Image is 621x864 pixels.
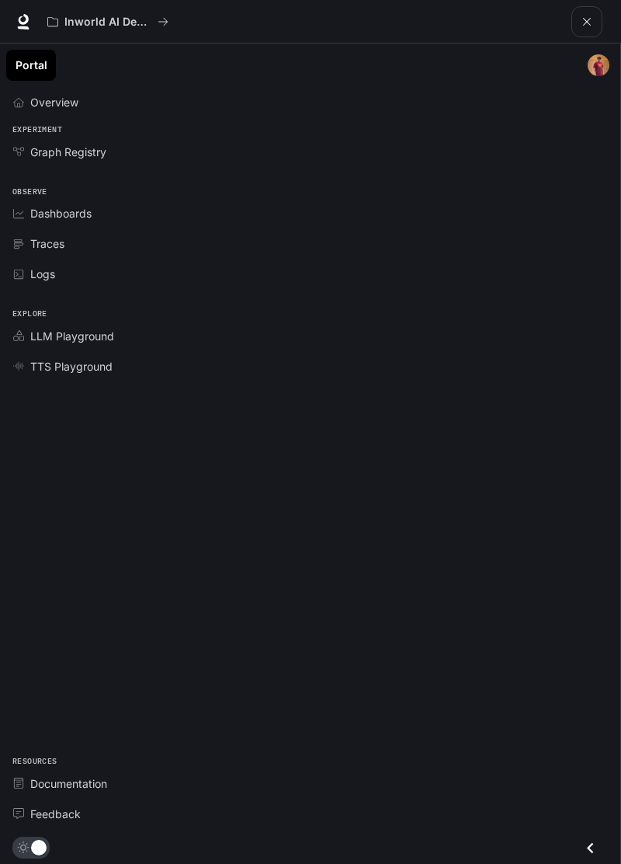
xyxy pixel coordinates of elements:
[588,54,609,76] img: User avatar
[573,832,608,864] button: Close drawer
[30,144,106,160] span: Graph Registry
[30,806,81,822] span: Feedback
[571,6,602,37] button: open drawer
[6,230,614,257] a: Traces
[30,358,113,375] span: TTS Playground
[6,50,56,81] a: Portal
[6,353,614,380] a: TTS Playground
[6,89,614,116] a: Overview
[6,322,614,350] a: LLM Playground
[30,266,55,282] span: Logs
[31,838,47,855] span: Dark mode toggle
[30,205,92,221] span: Dashboards
[30,328,114,344] span: LLM Playground
[6,770,614,797] a: Documentation
[6,800,614,827] a: Feedback
[30,235,64,252] span: Traces
[6,138,614,165] a: Graph Registry
[6,260,614,287] a: Logs
[6,200,614,227] a: Dashboards
[30,94,78,110] span: Overview
[64,16,151,29] p: Inworld AI Demos
[40,6,175,37] button: All workspaces
[30,775,107,792] span: Documentation
[583,50,614,81] button: User avatar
